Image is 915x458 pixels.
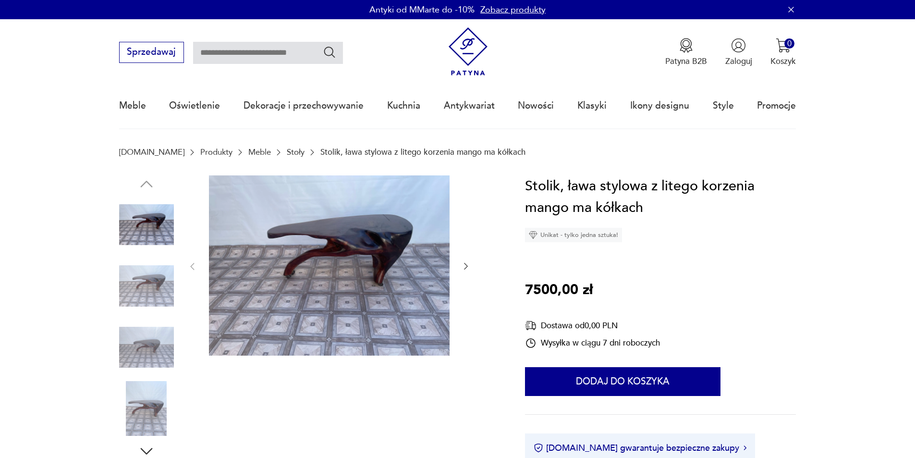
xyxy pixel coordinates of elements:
p: Stolik, ława stylowa z litego korzenia mango ma kółkach [320,148,525,157]
div: 0 [784,38,794,49]
img: Zdjęcie produktu Stolik, ława stylowa z litego korzenia mango ma kółkach [119,381,174,436]
button: Patyna B2B [665,38,707,67]
img: Zdjęcie produktu Stolik, ława stylowa z litego korzenia mango ma kółkach [209,175,450,356]
a: Dekoracje i przechowywanie [244,84,364,128]
img: Ikonka użytkownika [731,38,746,53]
a: Sprzedawaj [119,49,184,57]
a: Stoły [287,148,305,157]
a: Antykwariat [444,84,495,128]
button: Szukaj [323,45,337,59]
p: Patyna B2B [665,56,707,67]
p: Koszyk [770,56,796,67]
div: Wysyłka w ciągu 7 dni roboczych [525,337,660,349]
a: Nowości [518,84,554,128]
a: Klasyki [577,84,607,128]
a: Kuchnia [387,84,420,128]
button: 0Koszyk [770,38,796,67]
a: Zobacz produkty [480,4,546,16]
p: Zaloguj [725,56,752,67]
p: 7500,00 zł [525,279,593,301]
img: Ikona koszyka [776,38,791,53]
button: [DOMAIN_NAME] gwarantuje bezpieczne zakupy [534,442,746,454]
img: Zdjęcie produktu Stolik, ława stylowa z litego korzenia mango ma kółkach [119,198,174,252]
img: Zdjęcie produktu Stolik, ława stylowa z litego korzenia mango ma kółkach [119,259,174,313]
a: [DOMAIN_NAME] [119,148,184,157]
button: Dodaj do koszyka [525,367,720,396]
img: Ikona medalu [679,38,694,53]
div: Dostawa od 0,00 PLN [525,320,660,332]
a: Style [713,84,734,128]
a: Meble [248,148,271,157]
button: Zaloguj [725,38,752,67]
img: Ikona certyfikatu [534,443,543,453]
img: Patyna - sklep z meblami i dekoracjami vintage [444,27,492,76]
a: Promocje [757,84,796,128]
img: Zdjęcie produktu Stolik, ława stylowa z litego korzenia mango ma kółkach [119,320,174,375]
a: Ikona medaluPatyna B2B [665,38,707,67]
a: Produkty [200,148,232,157]
button: Sprzedawaj [119,42,184,63]
p: Antyki od MMarte do -10% [369,4,475,16]
img: Ikona strzałki w prawo [744,446,746,450]
a: Meble [119,84,146,128]
img: Ikona dostawy [525,320,537,332]
img: Ikona diamentu [529,231,537,239]
div: Unikat - tylko jedna sztuka! [525,228,622,242]
a: Oświetlenie [169,84,220,128]
h1: Stolik, ława stylowa z litego korzenia mango ma kółkach [525,175,796,219]
a: Ikony designu [630,84,689,128]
